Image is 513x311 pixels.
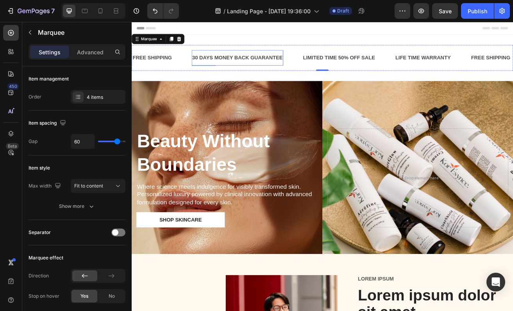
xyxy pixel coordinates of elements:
div: Order [29,93,41,100]
div: Marquee effect [29,254,63,261]
div: Show more [59,202,95,210]
div: Item management [29,75,69,82]
div: LIMITED TIME 50% OFF SALE [210,38,300,51]
button: Save [432,3,458,19]
div: 4 items [87,94,123,101]
div: Beta [6,143,19,149]
div: FREE SHIPPING [416,38,467,51]
p: Where science meets indulgence for visibly transformed skin. Personalized luxury powered by clini... [7,198,227,227]
span: No [109,293,115,300]
span: Save [439,8,452,14]
button: Show more [29,199,125,213]
button: 7 [3,3,58,19]
div: Open Intercom Messenger [486,273,505,291]
div: Drop element here [336,189,377,195]
span: Landing Page - [DATE] 19:36:00 [227,7,311,15]
p: 7 [51,6,55,16]
p: Beauty Without Boundaries [7,132,227,190]
span: / [223,7,225,15]
div: Marquee [10,18,33,25]
p: SHOP Skincare [34,239,86,248]
span: Draft [337,7,349,14]
p: Settings [39,48,61,56]
div: Stop on hover [29,293,59,300]
button: <p>SHOP Skincare</p> [6,234,114,253]
div: Publish [468,7,487,15]
div: Separator [29,229,51,236]
button: Fit to content [71,179,125,193]
div: Undo/Redo [147,3,179,19]
div: Rich Text Editor. Editing area: main [34,239,86,248]
p: Marquee [38,28,122,37]
div: Item style [29,164,50,172]
button: Publish [461,3,494,19]
input: Auto [71,134,95,148]
h2: Rich Text Editor. Editing area: main [6,131,228,191]
div: 450 [7,83,19,89]
div: LIFE TIME WARRANTY [324,38,393,51]
div: Direction [29,272,49,279]
iframe: Design area [132,22,513,311]
div: Item spacing [29,118,68,129]
span: Yes [80,293,88,300]
div: Gap [29,138,38,145]
div: Max width [29,181,63,191]
span: Fit to content [74,183,103,189]
div: Rich Text Editor. Editing area: main [6,197,228,228]
p: Advanced [77,48,104,56]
